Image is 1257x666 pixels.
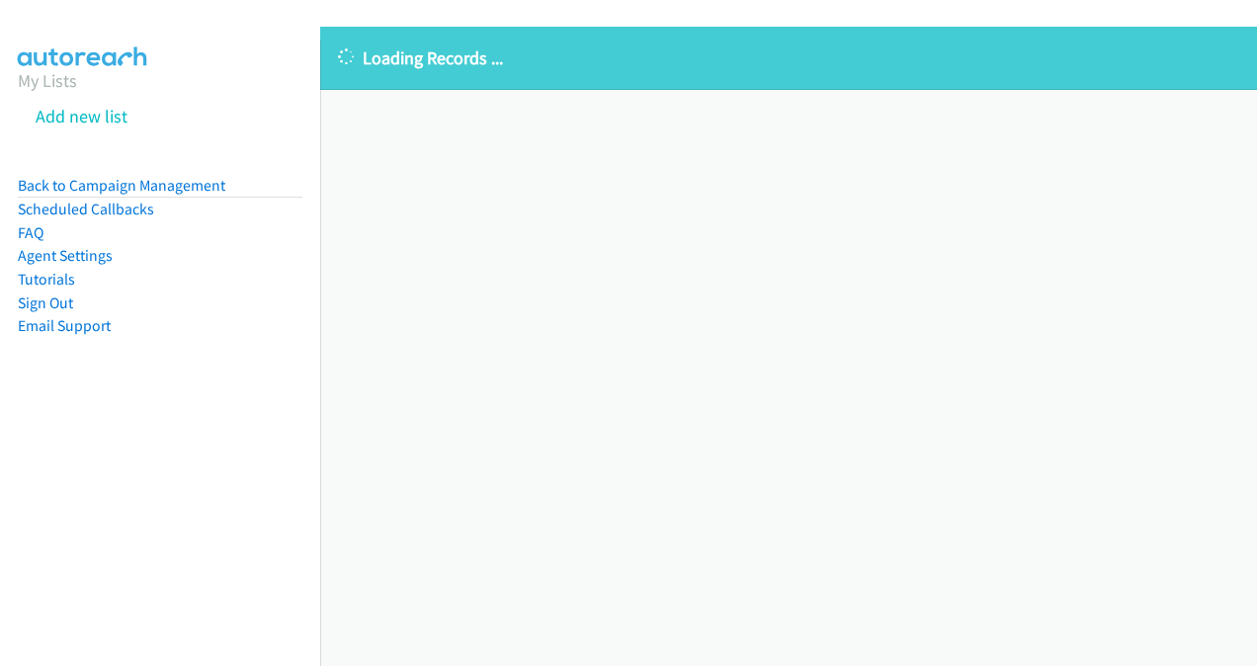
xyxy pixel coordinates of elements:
a: My Lists [18,69,77,92]
a: Back to Campaign Management [18,176,225,195]
a: FAQ [18,223,43,242]
a: Tutorials [18,270,75,289]
a: Agent Settings [18,246,113,265]
a: Scheduled Callbacks [18,200,154,218]
a: Email Support [18,316,111,335]
a: Sign Out [18,293,73,312]
a: Add new list [36,105,127,127]
p: Loading Records ... [338,44,1239,71]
